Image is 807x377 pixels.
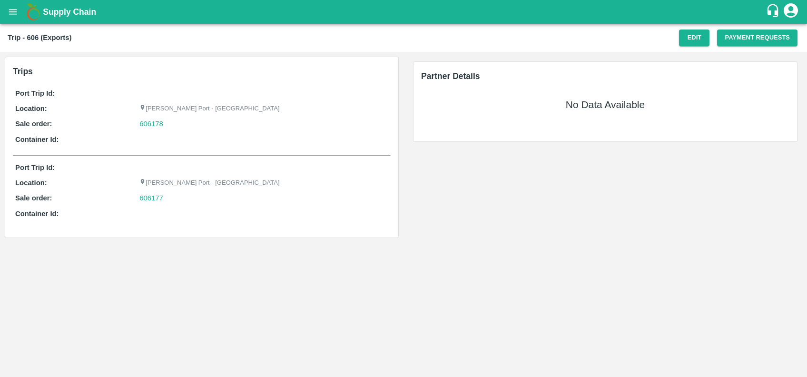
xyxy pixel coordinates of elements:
div: account of current user [782,2,799,22]
b: Port Trip Id: [15,89,55,97]
b: Port Trip Id: [15,164,55,171]
a: 606178 [139,119,163,129]
a: 606177 [139,193,163,203]
b: Trips [13,67,33,76]
h5: No Data Available [566,98,645,111]
button: Edit [679,30,709,46]
b: Location: [15,179,47,187]
b: Supply Chain [43,7,96,17]
span: Partner Details [421,71,480,81]
b: Container Id: [15,136,59,143]
button: Payment Requests [717,30,797,46]
a: Supply Chain [43,5,766,19]
b: Trip - 606 (Exports) [8,34,71,41]
b: Location: [15,105,47,112]
div: customer-support [766,3,782,20]
p: [PERSON_NAME] Port - [GEOGRAPHIC_DATA] [139,179,279,188]
p: [PERSON_NAME] Port - [GEOGRAPHIC_DATA] [139,104,279,113]
b: Sale order: [15,194,52,202]
img: logo [24,2,43,21]
b: Container Id: [15,210,59,218]
b: Sale order: [15,120,52,128]
button: open drawer [2,1,24,23]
